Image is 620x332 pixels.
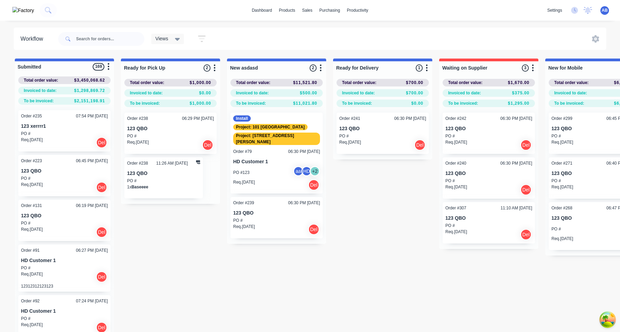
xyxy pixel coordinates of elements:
div: 06:30 PM [DATE] [288,200,320,206]
div: 06:27 PM [DATE] [76,247,108,253]
span: Invoiced to date: [554,90,587,96]
p: 123 QBO [21,168,108,174]
span: Total order value: [342,80,376,86]
div: 11:10 AM [DATE] [500,205,532,211]
div: Del [520,139,531,151]
div: Order #23811:26 AM [DATE]123 QBOPO #1xBaseeee [124,157,203,198]
p: Req. [DATE] [21,137,43,143]
p: Req. [DATE] [21,322,43,328]
span: Total order value: [24,77,58,83]
p: PO # [445,178,455,184]
div: Order #9106:27 PM [DATE]HD Customer 1PO #Req.[DATE]Del12312312123123 [18,245,111,292]
div: InstallProject: 101 [GEOGRAPHIC_DATA]Project: [STREET_ADDRESS][PERSON_NAME]Order #7906:30 PM [DAT... [230,113,323,194]
div: 07:54 PM [DATE] [76,113,108,119]
p: 123 QBO [445,215,532,221]
div: Order #23507:54 PM [DATE]123 xerrrr1PO #Req.[DATE]Del [18,110,111,152]
div: products [276,5,299,15]
div: 06:29 PM [DATE] [182,115,214,122]
p: Req. [DATE] [21,181,43,188]
span: Invoiced to date: [342,90,375,96]
div: + 2 [310,166,320,176]
div: 06:30 PM [DATE] [288,148,320,155]
div: Order #235 [21,113,42,119]
div: Order #23906:30 PM [DATE]123 QBOPO #Req.[DATE]Del [230,197,323,238]
div: Order #131 [21,203,42,209]
p: PO # [127,178,136,184]
input: Search for orders... [76,32,144,46]
p: PO # [551,133,561,139]
p: PO # [21,265,30,271]
span: Invoiced to date: [24,87,56,94]
p: PO # [21,175,30,181]
span: $0.00 [199,90,211,96]
div: 06:30 PM [DATE] [394,115,426,122]
div: Order #24106:30 PM [DATE]123 QBOPO #Req.[DATE]Del [337,113,429,154]
p: Req. [DATE] [339,139,361,145]
span: $11,521.80 [293,80,317,86]
span: To be invoiced: [448,100,478,106]
div: Order #240 [445,160,466,166]
p: 123 QBO [445,170,532,176]
span: Invoiced to date: [130,90,163,96]
div: Order #238 [127,160,148,166]
span: $700.00 [406,90,423,96]
div: Order #268 [551,205,572,211]
div: Order #30711:10 AM [DATE]123 QBOPO #Req.[DATE]Del [443,202,535,243]
p: 123 QBO [127,126,214,132]
div: Order #239 [233,200,254,206]
p: 123 QBO [445,126,532,132]
button: Open Tanstack query devtools [601,313,614,326]
span: To be invoiced: [24,98,54,104]
span: $1,298,869.72 [74,87,105,94]
div: Del [96,227,107,238]
p: Req. [DATE] [233,179,255,185]
div: 06:19 PM [DATE] [76,203,108,209]
div: 06:30 PM [DATE] [500,160,532,166]
div: Order #238 [127,115,148,122]
div: Install [233,115,251,122]
div: Del [520,184,531,195]
div: Del [520,229,531,240]
div: Del [414,139,425,151]
p: PO # [127,133,136,139]
div: Order #299 [551,115,572,122]
p: PO # [551,178,561,184]
span: Views [155,35,168,42]
p: PO #123 [233,169,249,176]
div: 06:45 PM [DATE] [76,158,108,164]
p: PO # [233,217,242,224]
div: productivity [343,5,372,15]
span: Total order value: [448,80,483,86]
span: To be invoiced: [236,100,266,106]
span: Total order value: [236,80,270,86]
div: 06:30 PM [DATE] [500,115,532,122]
p: Req. [DATE] [551,139,573,145]
div: Del [308,224,319,235]
p: 12312312123123 [21,284,108,289]
div: HD [301,166,312,176]
div: Order #92 [21,298,40,304]
span: $1,000.00 [190,100,211,106]
span: To be invoiced: [554,100,584,106]
p: 123 QBO [21,213,108,219]
span: Total order value: [130,80,164,86]
div: Del [202,139,213,151]
span: Baseeee [132,185,148,189]
span: To be invoiced: [130,100,160,106]
span: $0.00 [411,100,423,106]
p: 123 QBO [127,170,200,176]
div: 07:24 PM [DATE] [76,298,108,304]
div: settings [544,5,566,15]
span: Invoiced to date: [448,90,481,96]
div: Order #23806:29 PM [DATE]123 QBOPO #Req.[DATE]Del [124,113,217,154]
div: Workflow [21,35,47,43]
div: Del [308,179,319,190]
p: 123 xerrrr1 [21,123,108,129]
span: $500.00 [300,90,317,96]
div: Order #24006:30 PM [DATE]123 QBOPO #Req.[DATE]Del [443,157,535,199]
span: $1,670.00 [508,80,529,86]
span: Invoiced to date: [236,90,269,96]
p: Req. [DATE] [445,184,467,190]
div: Del [96,182,107,193]
p: HD Customer 1 [233,159,320,165]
